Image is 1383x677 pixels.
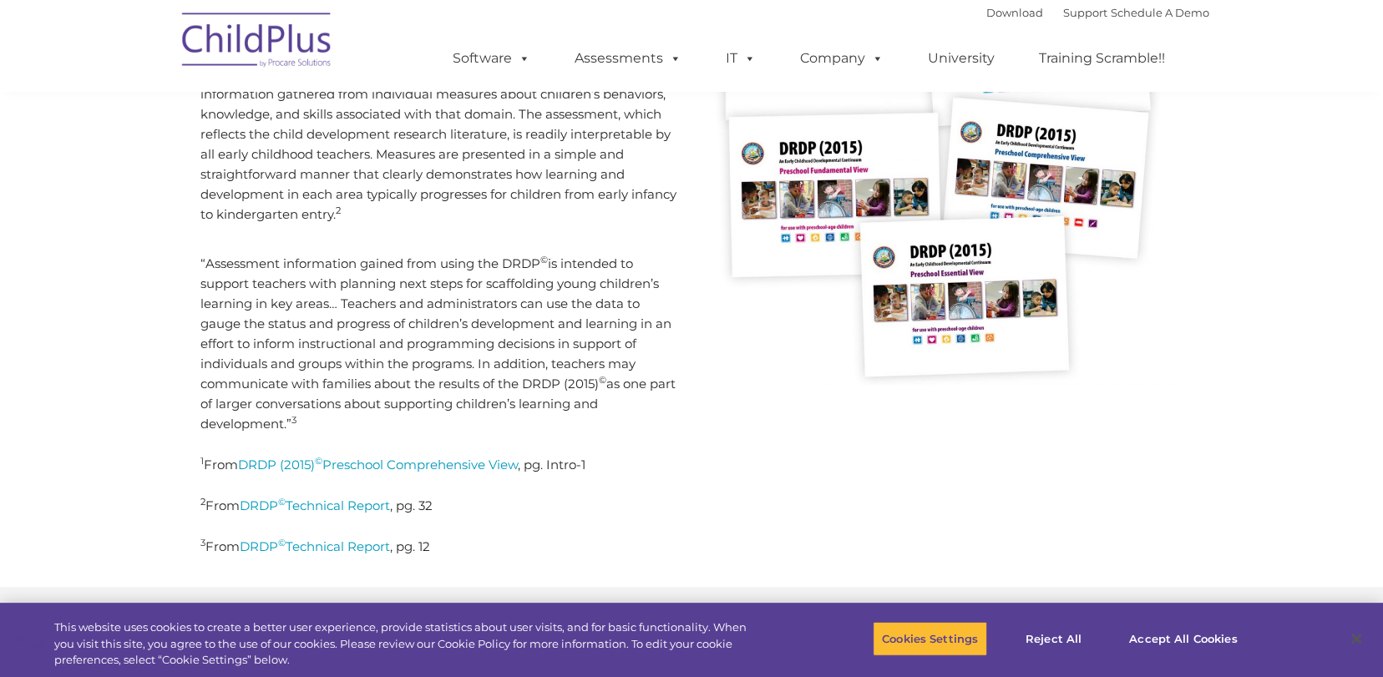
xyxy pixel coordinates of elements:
[911,42,1011,75] a: University
[1063,6,1107,19] a: Support
[238,457,518,472] a: DRDP (2015)©Preschool Comprehensive View
[336,205,341,216] sup: 2
[1111,6,1209,19] a: Schedule A Demo
[200,455,204,467] sup: 1
[240,498,390,513] a: DRDP©Technical Report
[200,537,680,557] p: From , pg. 12
[200,254,680,434] p: “Assessment information gained from using the DRDP is intended to support teachers with planning ...
[783,42,900,75] a: Company
[278,537,286,548] sup: ©
[278,496,286,508] sup: ©
[1338,620,1375,657] button: Close
[315,455,322,467] sup: ©
[986,6,1043,19] a: Download
[709,42,773,75] a: IT
[540,254,548,265] sup: ©
[436,42,547,75] a: Software
[986,6,1209,19] font: |
[54,619,761,669] div: This website uses cookies to create a better user experience, provide statistics about user visit...
[1120,621,1246,656] button: Accept All Cookies
[200,44,680,225] p: The DRDP is a tool that consistently produces valid, reliable, and useful estimates of children’s...
[599,374,606,386] sup: ©
[1022,42,1182,75] a: Training Scramble!!
[291,414,296,426] sup: 3
[1001,621,1106,656] button: Reject All
[873,621,987,656] button: Cookies Settings
[200,455,680,475] p: From , pg. Intro-1
[558,42,698,75] a: Assessments
[200,496,680,516] p: From , pg. 32
[240,538,390,554] a: DRDP©Technical Report
[174,1,341,84] img: ChildPlus by Procare Solutions
[200,537,205,548] sup: 3
[200,496,205,508] sup: 2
